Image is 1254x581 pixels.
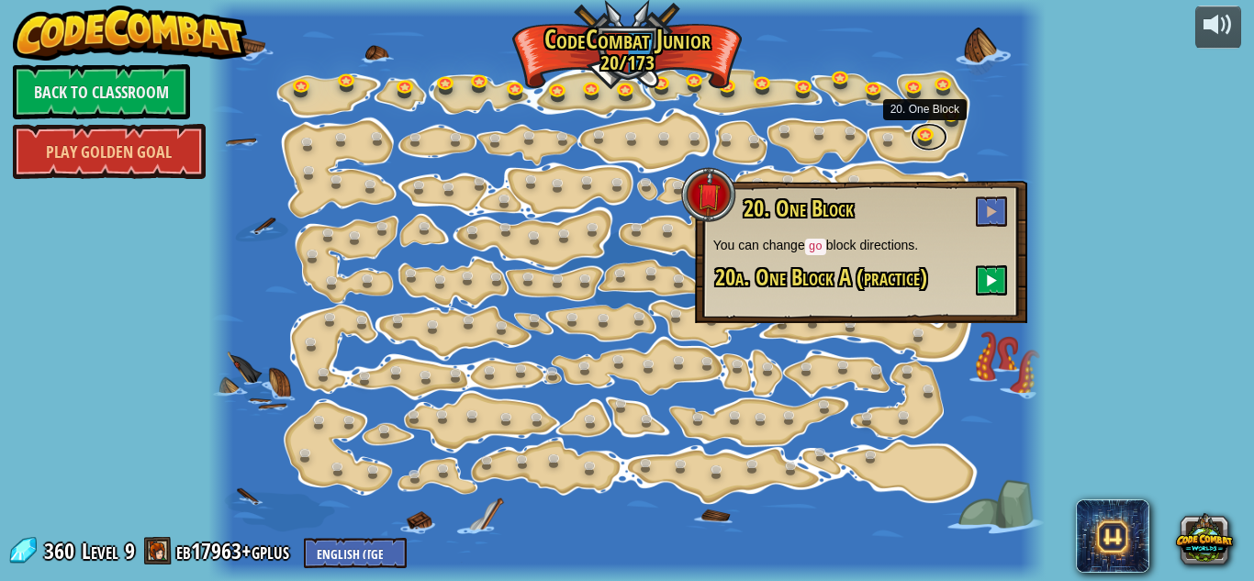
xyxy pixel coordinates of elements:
span: 9 [125,536,135,565]
button: Play [976,196,1007,227]
span: 360 [44,536,80,565]
img: CodeCombat - Learn how to code by playing a game [13,6,248,61]
code: go [805,239,826,255]
button: Play [976,265,1007,296]
a: Play Golden Goal [13,124,206,179]
p: You can change block directions. [713,236,1009,256]
a: Back to Classroom [13,64,190,119]
span: Level [82,536,118,566]
a: eb17963+gplus [176,536,295,565]
span: 20. One Block [744,193,854,224]
span: 20a. One Block A (practice) [715,262,927,293]
button: Adjust volume [1195,6,1241,49]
